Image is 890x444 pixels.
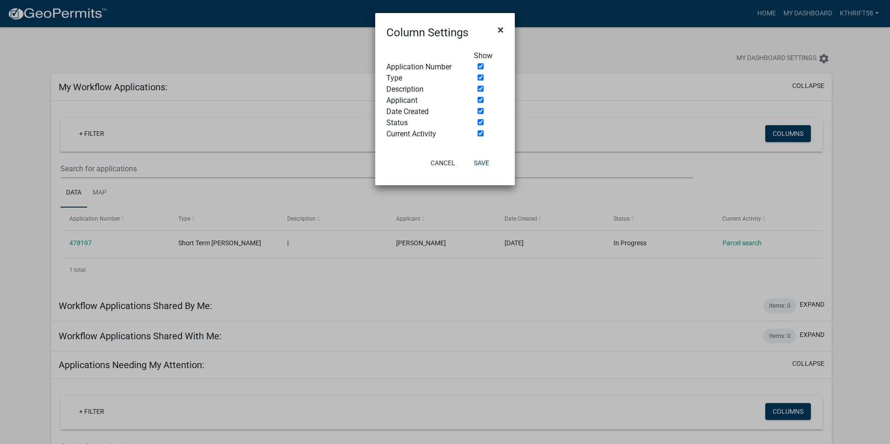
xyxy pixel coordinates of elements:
[379,73,467,84] div: Type
[490,17,511,43] button: Close
[379,117,467,128] div: Status
[379,84,467,95] div: Description
[466,155,497,171] button: Save
[423,155,463,171] button: Cancel
[498,23,504,36] span: ×
[379,128,467,140] div: Current Activity
[379,95,467,106] div: Applicant
[467,50,511,61] div: Show
[379,106,467,117] div: Date Created
[386,24,468,41] h4: Column Settings
[379,61,467,73] div: Application Number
